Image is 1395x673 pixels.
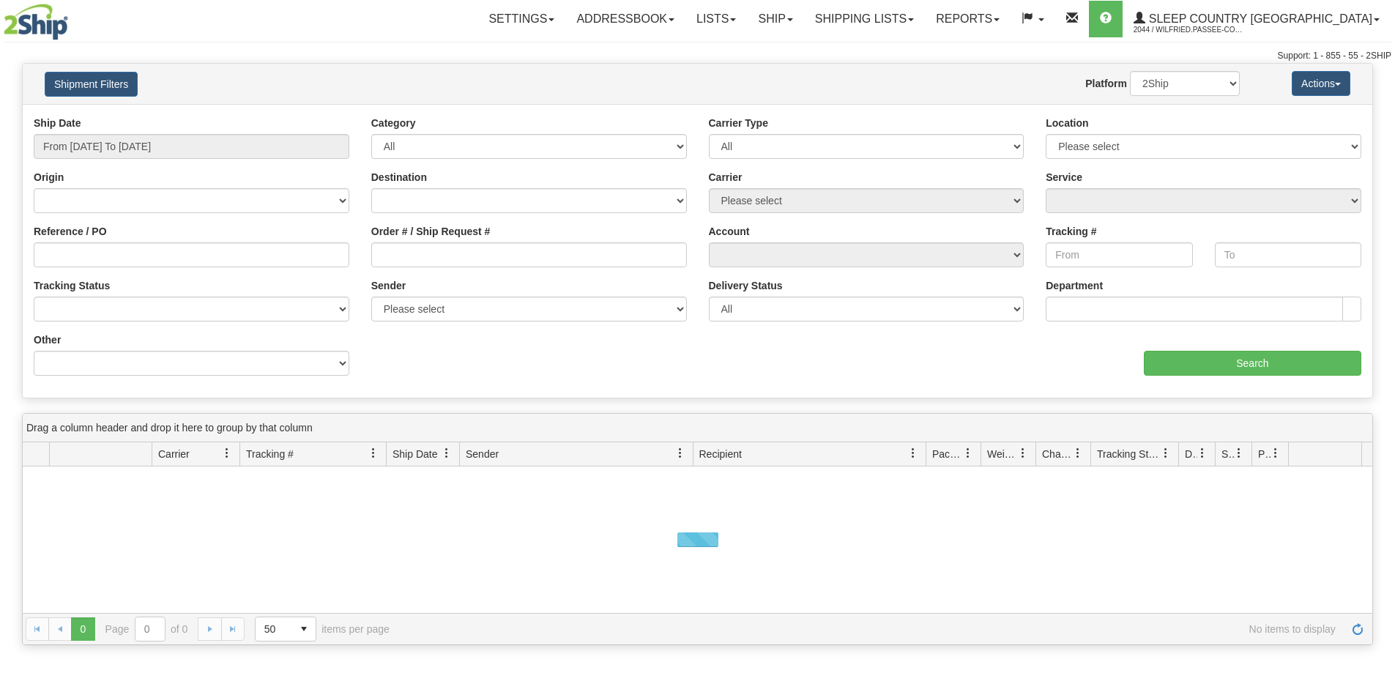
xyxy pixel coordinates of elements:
iframe: chat widget [1361,261,1394,411]
label: Carrier [709,170,743,185]
a: Settings [477,1,565,37]
button: Actions [1292,71,1350,96]
span: Ship Date [393,447,437,461]
a: Ship [747,1,803,37]
label: Ship Date [34,116,81,130]
a: Carrier filter column settings [215,441,239,466]
span: Recipient [699,447,742,461]
a: Delivery Status filter column settings [1190,441,1215,466]
span: Pickup Status [1258,447,1271,461]
a: Pickup Status filter column settings [1263,441,1288,466]
span: Page sizes drop down [255,617,316,642]
a: Shipment Issues filter column settings [1227,441,1251,466]
a: Weight filter column settings [1011,441,1035,466]
a: Refresh [1346,617,1369,641]
a: Recipient filter column settings [901,441,926,466]
span: Page of 0 [105,617,188,642]
span: Tracking # [246,447,294,461]
a: Charge filter column settings [1065,441,1090,466]
span: 50 [264,622,283,636]
label: Order # / Ship Request # [371,224,491,239]
label: Destination [371,170,427,185]
img: logo2044.jpg [4,4,68,40]
label: Account [709,224,750,239]
span: items per page [255,617,390,642]
span: Packages [932,447,963,461]
label: Reference / PO [34,224,107,239]
span: select [292,617,316,641]
input: To [1215,242,1361,267]
a: Reports [925,1,1011,37]
span: No items to display [410,623,1336,635]
label: Tracking # [1046,224,1096,239]
button: Shipment Filters [45,72,138,97]
span: Weight [987,447,1018,461]
input: Search [1144,351,1361,376]
label: Category [371,116,416,130]
a: Tracking Status filter column settings [1153,441,1178,466]
span: Delivery Status [1185,447,1197,461]
a: Packages filter column settings [956,441,981,466]
span: Sender [466,447,499,461]
label: Department [1046,278,1103,293]
input: From [1046,242,1192,267]
label: Sender [371,278,406,293]
label: Origin [34,170,64,185]
label: Delivery Status [709,278,783,293]
a: Shipping lists [804,1,925,37]
span: Sleep Country [GEOGRAPHIC_DATA] [1145,12,1372,25]
span: Shipment Issues [1221,447,1234,461]
label: Carrier Type [709,116,768,130]
span: Page 0 [71,617,94,641]
a: Addressbook [565,1,685,37]
a: Ship Date filter column settings [434,441,459,466]
a: Sleep Country [GEOGRAPHIC_DATA] 2044 / Wilfried.Passee-Coutrin [1123,1,1391,37]
span: 2044 / Wilfried.Passee-Coutrin [1134,23,1243,37]
a: Lists [685,1,747,37]
a: Sender filter column settings [668,441,693,466]
div: Support: 1 - 855 - 55 - 2SHIP [4,50,1391,62]
span: Carrier [158,447,190,461]
span: Charge [1042,447,1073,461]
label: Other [34,332,61,347]
label: Tracking Status [34,278,110,293]
a: Tracking # filter column settings [361,441,386,466]
label: Platform [1085,76,1127,91]
div: grid grouping header [23,414,1372,442]
label: Service [1046,170,1082,185]
span: Tracking Status [1097,447,1161,461]
label: Location [1046,116,1088,130]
